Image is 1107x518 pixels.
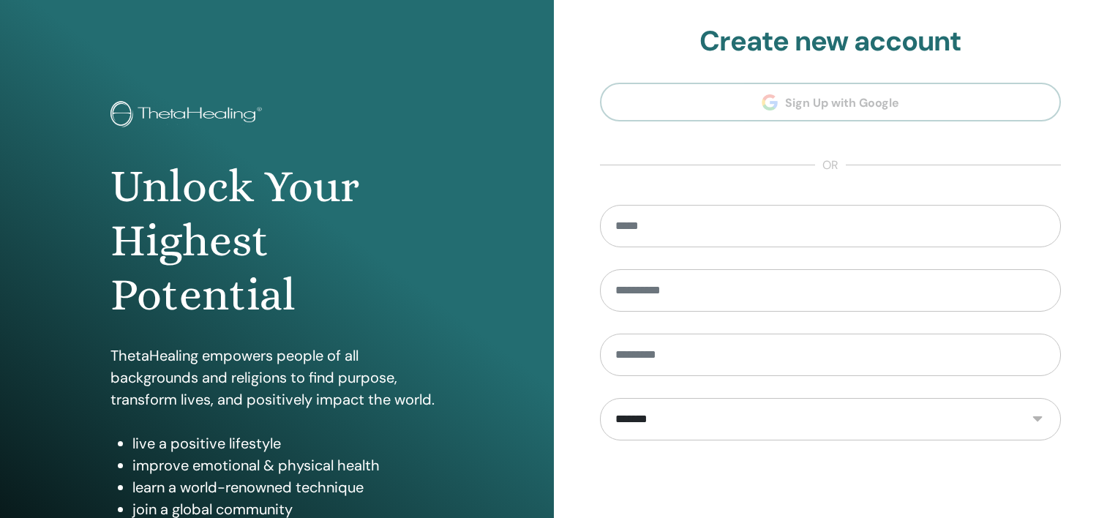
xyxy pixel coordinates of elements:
h2: Create new account [600,25,1062,59]
li: learn a world-renowned technique [132,476,443,498]
h1: Unlock Your Highest Potential [110,159,443,323]
span: or [815,157,846,174]
li: improve emotional & physical health [132,454,443,476]
p: ThetaHealing empowers people of all backgrounds and religions to find purpose, transform lives, a... [110,345,443,410]
li: live a positive lifestyle [132,432,443,454]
